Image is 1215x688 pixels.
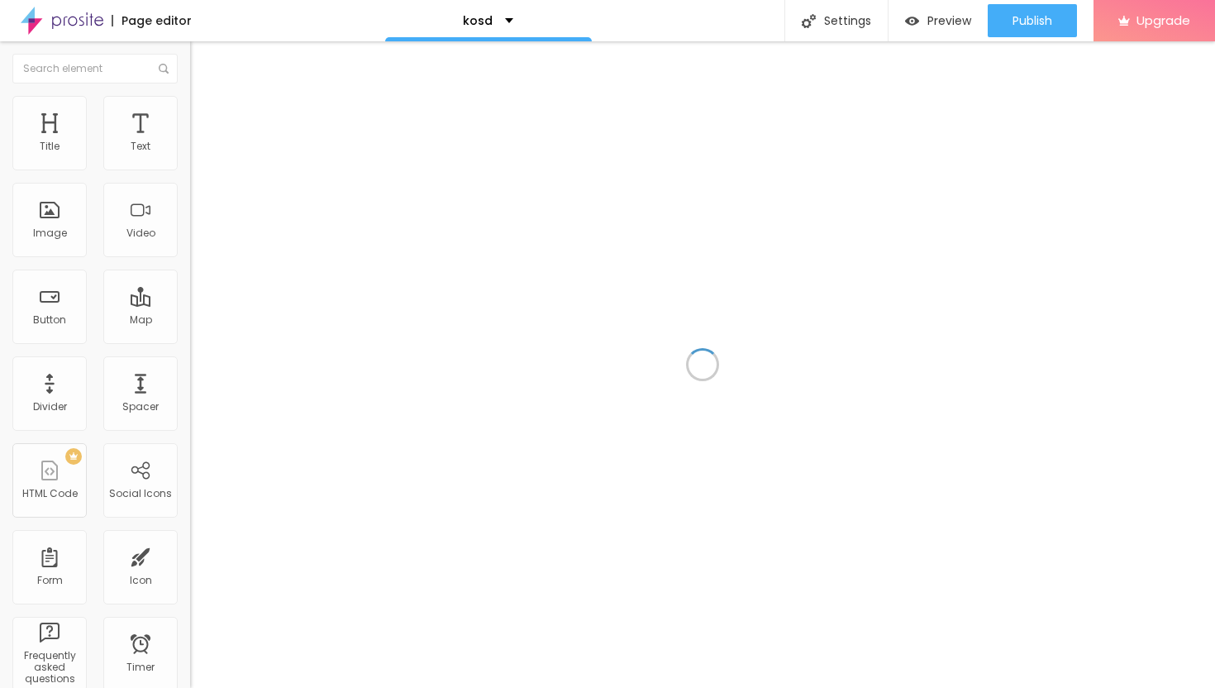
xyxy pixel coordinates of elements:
[126,227,155,239] div: Video
[802,14,816,28] img: Icone
[33,227,67,239] div: Image
[463,15,493,26] p: kosd
[889,4,988,37] button: Preview
[1012,14,1052,27] span: Publish
[927,14,971,27] span: Preview
[33,314,66,326] div: Button
[112,15,192,26] div: Page editor
[40,141,60,152] div: Title
[131,141,150,152] div: Text
[1136,13,1190,27] span: Upgrade
[109,488,172,499] div: Social Icons
[122,401,159,413] div: Spacer
[126,662,155,673] div: Timer
[22,488,78,499] div: HTML Code
[37,575,63,586] div: Form
[17,650,82,686] div: Frequently asked questions
[12,54,178,84] input: Search element
[33,401,67,413] div: Divider
[130,575,152,586] div: Icon
[988,4,1077,37] button: Publish
[905,14,919,28] img: view-1.svg
[130,314,152,326] div: Map
[159,64,169,74] img: Icone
